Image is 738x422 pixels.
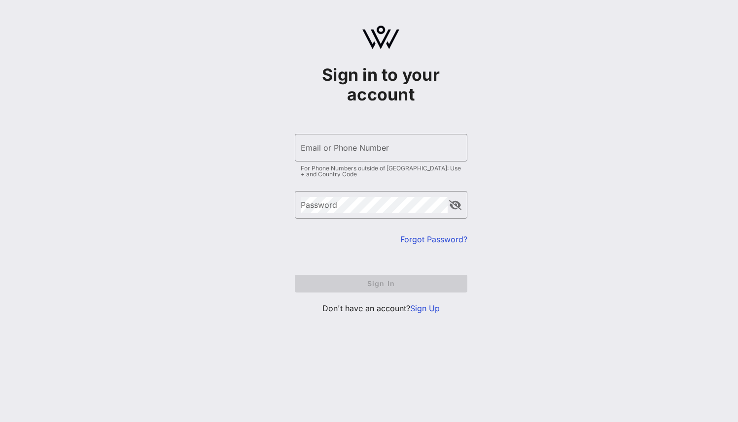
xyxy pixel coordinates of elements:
img: logo.svg [362,26,399,49]
button: append icon [449,200,461,210]
h1: Sign in to your account [295,65,467,104]
div: For Phone Numbers outside of [GEOGRAPHIC_DATA]: Use + and Country Code [301,165,461,177]
p: Don't have an account? [295,302,467,314]
a: Sign Up [410,303,440,313]
a: Forgot Password? [400,234,467,244]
